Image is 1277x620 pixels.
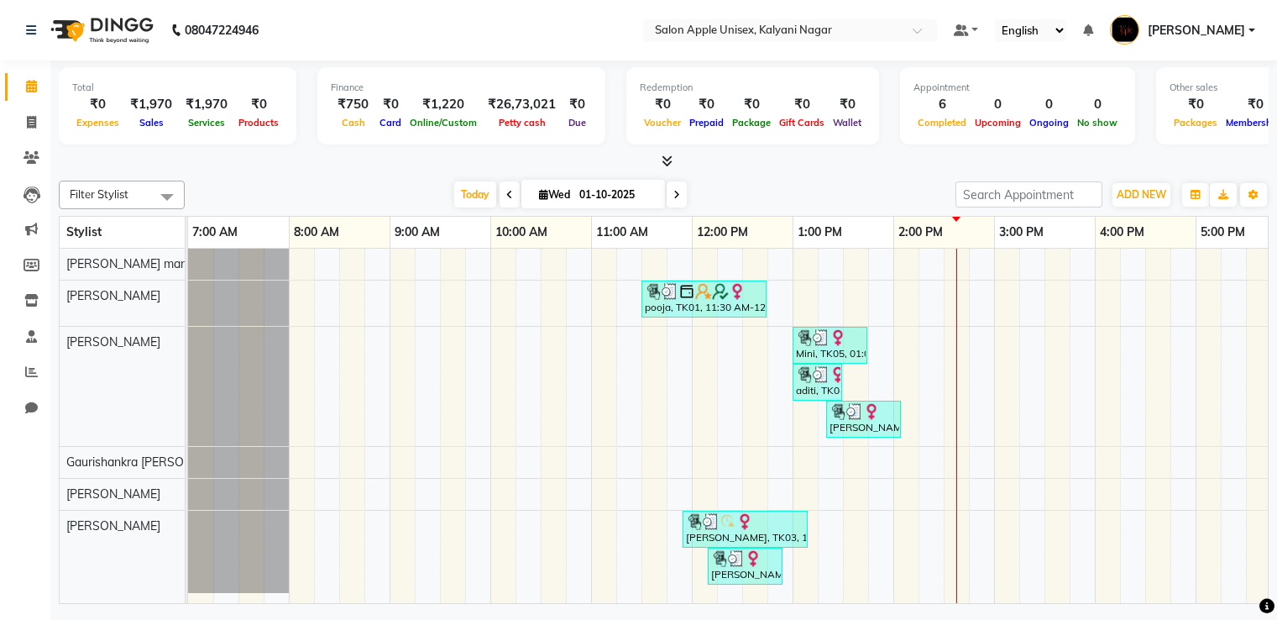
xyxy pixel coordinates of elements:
[640,81,866,95] div: Redemption
[1196,220,1249,244] a: 5:00 PM
[184,117,229,129] span: Services
[640,95,685,114] div: ₹0
[491,220,552,244] a: 10:00 AM
[894,220,947,244] a: 2:00 PM
[406,117,481,129] span: Online/Custom
[1148,22,1245,39] span: [PERSON_NAME]
[913,81,1122,95] div: Appointment
[234,117,283,129] span: Products
[1112,183,1170,207] button: ADD NEW
[185,7,259,54] b: 08047224946
[406,95,481,114] div: ₹1,220
[995,220,1048,244] a: 3:00 PM
[828,403,899,435] div: [PERSON_NAME], TK06, 01:20 PM-02:05 PM, Threading-Upper Lips-[DEMOGRAPHIC_DATA],Threading - Eyebr...
[66,518,160,533] span: [PERSON_NAME]
[375,95,406,114] div: ₹0
[72,117,123,129] span: Expenses
[793,220,846,244] a: 1:00 PM
[794,329,866,361] div: Mini, TK05, 01:00 PM-01:45 PM, Threading - Eyebrows - [DEMOGRAPHIC_DATA],Threading - Forehead - [...
[913,117,971,129] span: Completed
[684,513,806,545] div: [PERSON_NAME], TK03, 11:55 AM-01:10 PM, Sugar wax - Regular - Half legs - [DEMOGRAPHIC_DATA],Waxi...
[1170,117,1222,129] span: Packages
[728,95,775,114] div: ₹0
[495,117,550,129] span: Petty cash
[592,220,652,244] a: 11:00 AM
[188,220,242,244] a: 7:00 AM
[574,182,658,208] input: 2025-10-01
[1073,95,1122,114] div: 0
[70,187,128,201] span: Filter Stylist
[66,454,235,470] span: Gaurishankra [PERSON_NAME]
[1110,15,1139,45] img: Savita HO
[290,220,343,244] a: 8:00 AM
[829,117,866,129] span: Wallet
[66,334,160,349] span: [PERSON_NAME]
[728,117,775,129] span: Package
[135,117,168,129] span: Sales
[1096,220,1149,244] a: 4:00 PM
[794,366,840,398] div: aditi, TK04, 01:00 PM-01:30 PM, Threading - Eyebrows - [DEMOGRAPHIC_DATA],Threading-Upper Lips-[D...
[331,95,375,114] div: ₹750
[72,81,283,95] div: Total
[375,117,406,129] span: Card
[43,7,158,54] img: logo
[338,117,369,129] span: Cash
[72,95,123,114] div: ₹0
[971,95,1025,114] div: 0
[331,81,592,95] div: Finance
[1170,95,1222,114] div: ₹0
[535,188,574,201] span: Wed
[563,95,592,114] div: ₹0
[829,95,866,114] div: ₹0
[1117,188,1166,201] span: ADD NEW
[123,95,179,114] div: ₹1,970
[564,117,590,129] span: Due
[775,117,829,129] span: Gift Cards
[709,550,781,582] div: [PERSON_NAME], TK02, 12:10 PM-12:55 PM, Hair Cut - Hair Cut ([DEMOGRAPHIC_DATA])
[66,486,160,502] span: [PERSON_NAME]
[179,95,234,114] div: ₹1,970
[775,95,829,114] div: ₹0
[955,181,1102,208] input: Search Appointment
[1073,117,1122,129] span: No show
[234,95,283,114] div: ₹0
[66,288,160,303] span: [PERSON_NAME]
[390,220,444,244] a: 9:00 AM
[913,95,971,114] div: 6
[1025,95,1073,114] div: 0
[66,256,212,271] span: [PERSON_NAME] manager
[454,181,496,208] span: Today
[643,283,765,315] div: pooja, TK01, 11:30 AM-12:45 PM, Hair Wash - Matrix - [DEMOGRAPHIC_DATA],Threading-Forehead-[DEMOG...
[971,117,1025,129] span: Upcoming
[66,224,102,239] span: Stylist
[640,117,685,129] span: Voucher
[693,220,752,244] a: 12:00 PM
[685,117,728,129] span: Prepaid
[685,95,728,114] div: ₹0
[481,95,563,114] div: ₹26,73,021
[1025,117,1073,129] span: Ongoing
